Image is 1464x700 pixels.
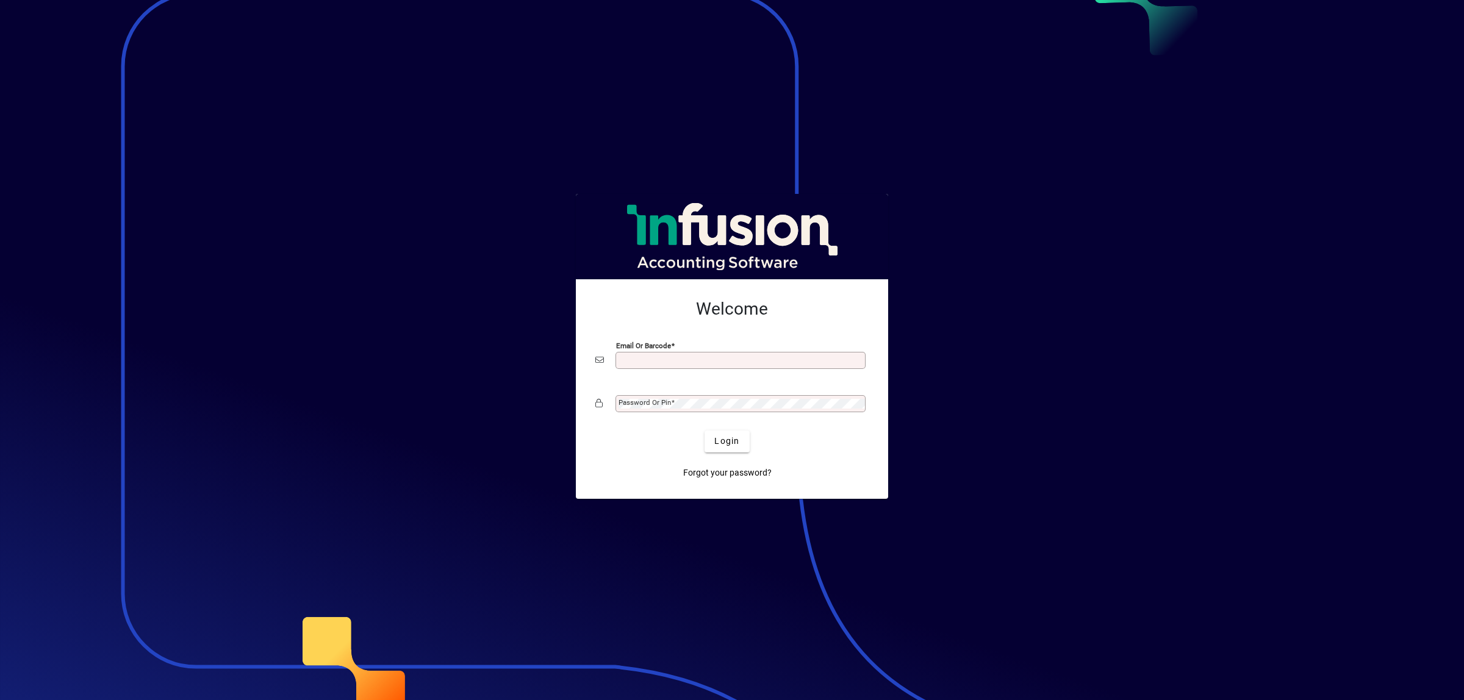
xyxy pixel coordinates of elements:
a: Forgot your password? [678,462,777,484]
span: Login [714,435,739,448]
h2: Welcome [595,299,869,320]
mat-label: Password or Pin [619,398,671,407]
span: Forgot your password? [683,466,772,479]
mat-label: Email or Barcode [616,341,671,349]
button: Login [705,430,749,452]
